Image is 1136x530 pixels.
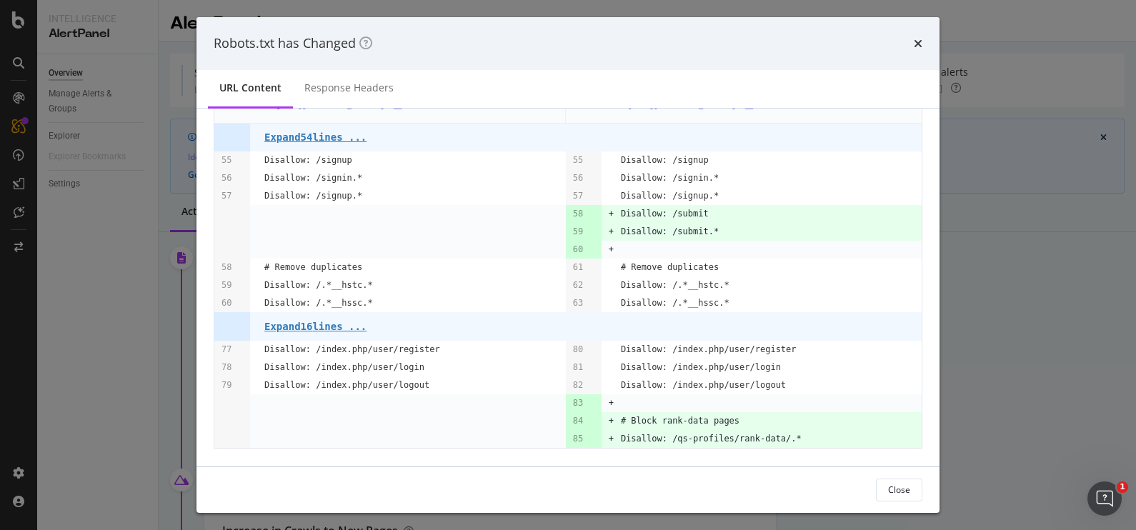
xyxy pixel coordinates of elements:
pre: 81 [573,359,583,376]
div: Response Headers [304,81,394,95]
pre: Disallow: /signin.* [621,169,719,187]
pre: + [609,223,614,241]
pre: Disallow: /signup.* [621,187,719,205]
span: 1 [1117,481,1128,493]
pre: Disallow: /signup [621,151,709,169]
pre: 59 [221,276,231,294]
pre: Expand 54 lines ... [264,131,367,143]
div: times [914,34,922,53]
pre: Disallow: /index.php/user/register [264,341,440,359]
pre: 62 [573,276,583,294]
pre: 80 [573,341,583,359]
pre: + [609,394,614,412]
pre: Disallow: /index.php/user/login [264,359,424,376]
pre: 55 [221,151,231,169]
pre: 61 [573,259,583,276]
pre: 56 [573,169,583,187]
pre: 56 [221,169,231,187]
pre: 78 [221,359,231,376]
pre: 77 [221,341,231,359]
pre: # Remove duplicates [264,259,362,276]
pre: Disallow: /qs-profiles/rank-data/.* [621,430,802,448]
button: Close [876,479,922,501]
pre: Disallow: /signup [264,151,352,169]
pre: Expand 16 lines ... [264,321,367,332]
pre: Disallow: /submit [621,205,709,223]
pre: 82 [573,376,583,394]
pre: # Remove duplicates [621,259,719,276]
pre: Disallow: /.*__hssc.* [264,294,373,312]
pre: + [609,412,614,430]
div: Robots.txt has Changed [214,34,372,53]
pre: Disallow: /signin.* [264,169,362,187]
pre: Disallow: /index.php/user/logout [621,376,786,394]
pre: 60 [573,241,583,259]
pre: 84 [573,412,583,430]
iframe: Intercom live chat [1087,481,1122,516]
pre: 57 [221,187,231,205]
pre: 79 [221,376,231,394]
div: URL Content [219,81,281,95]
pre: Disallow: /signup.* [264,187,362,205]
pre: Disallow: /submit.* [621,223,719,241]
pre: 83 [573,394,583,412]
pre: 63 [573,294,583,312]
pre: + [609,205,614,223]
pre: Disallow: /index.php/user/logout [264,376,429,394]
pre: 60 [221,294,231,312]
pre: 57 [573,187,583,205]
pre: 58 [573,205,583,223]
pre: Disallow: /.*__hstc.* [621,276,729,294]
pre: 55 [573,151,583,169]
pre: # Block rank-data pages [621,412,739,430]
pre: Disallow: /index.php/user/login [621,359,781,376]
pre: Disallow: /.*__hssc.* [621,294,729,312]
pre: + [609,430,614,448]
pre: + [609,241,614,259]
pre: 85 [573,430,583,448]
pre: 59 [573,223,583,241]
pre: Disallow: /index.php/user/register [621,341,797,359]
a: [URL][DOMAIN_NAME].. [276,97,403,111]
a: [URL][DOMAIN_NAME].. [628,97,754,111]
pre: 58 [221,259,231,276]
div: Close [888,484,910,496]
pre: Disallow: /.*__hstc.* [264,276,373,294]
div: modal [196,17,940,513]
